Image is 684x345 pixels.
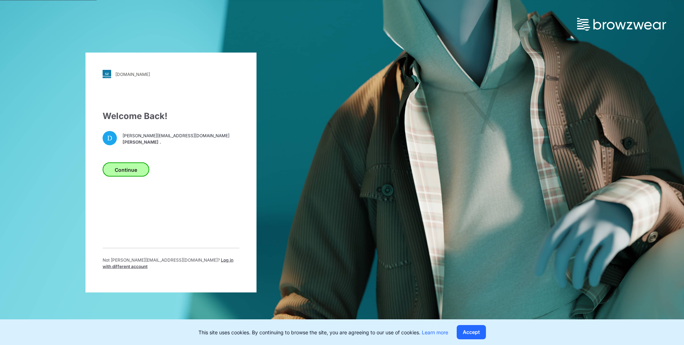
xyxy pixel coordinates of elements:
span: [PERSON_NAME][EMAIL_ADDRESS][DOMAIN_NAME] [123,132,229,139]
span: [PERSON_NAME] . [123,139,229,145]
a: [DOMAIN_NAME] [103,70,239,78]
button: Continue [103,163,149,177]
p: Not [PERSON_NAME][EMAIL_ADDRESS][DOMAIN_NAME] ? [103,257,239,270]
img: svg+xml;base64,PHN2ZyB3aWR0aD0iMjgiIGhlaWdodD0iMjgiIHZpZXdCb3g9IjAgMCAyOCAyOCIgZmlsbD0ibm9uZSIgeG... [103,70,111,78]
p: This site uses cookies. By continuing to browse the site, you are agreeing to our use of cookies. [198,329,448,336]
a: Learn more [422,329,448,335]
div: D [103,131,117,145]
button: Accept [457,325,486,339]
img: browzwear-logo.73288ffb.svg [577,18,666,31]
div: [DOMAIN_NAME] [115,71,150,77]
div: Welcome Back! [103,110,239,123]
